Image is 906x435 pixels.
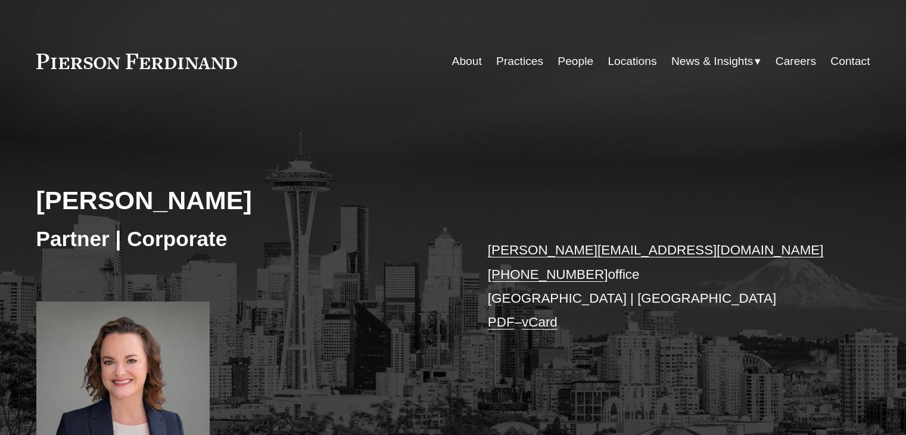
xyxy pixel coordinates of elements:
a: Contact [830,50,870,73]
a: [PHONE_NUMBER] [488,267,608,282]
span: News & Insights [671,51,754,72]
a: About [452,50,482,73]
p: office [GEOGRAPHIC_DATA] | [GEOGRAPHIC_DATA] – [488,238,835,334]
a: folder dropdown [671,50,761,73]
a: Practices [496,50,543,73]
a: vCard [522,315,558,330]
a: People [558,50,593,73]
h3: Partner | Corporate [36,226,453,252]
a: [PERSON_NAME][EMAIL_ADDRESS][DOMAIN_NAME] [488,243,824,257]
h2: [PERSON_NAME] [36,185,453,216]
a: Careers [776,50,816,73]
a: Locations [608,50,656,73]
a: PDF [488,315,515,330]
